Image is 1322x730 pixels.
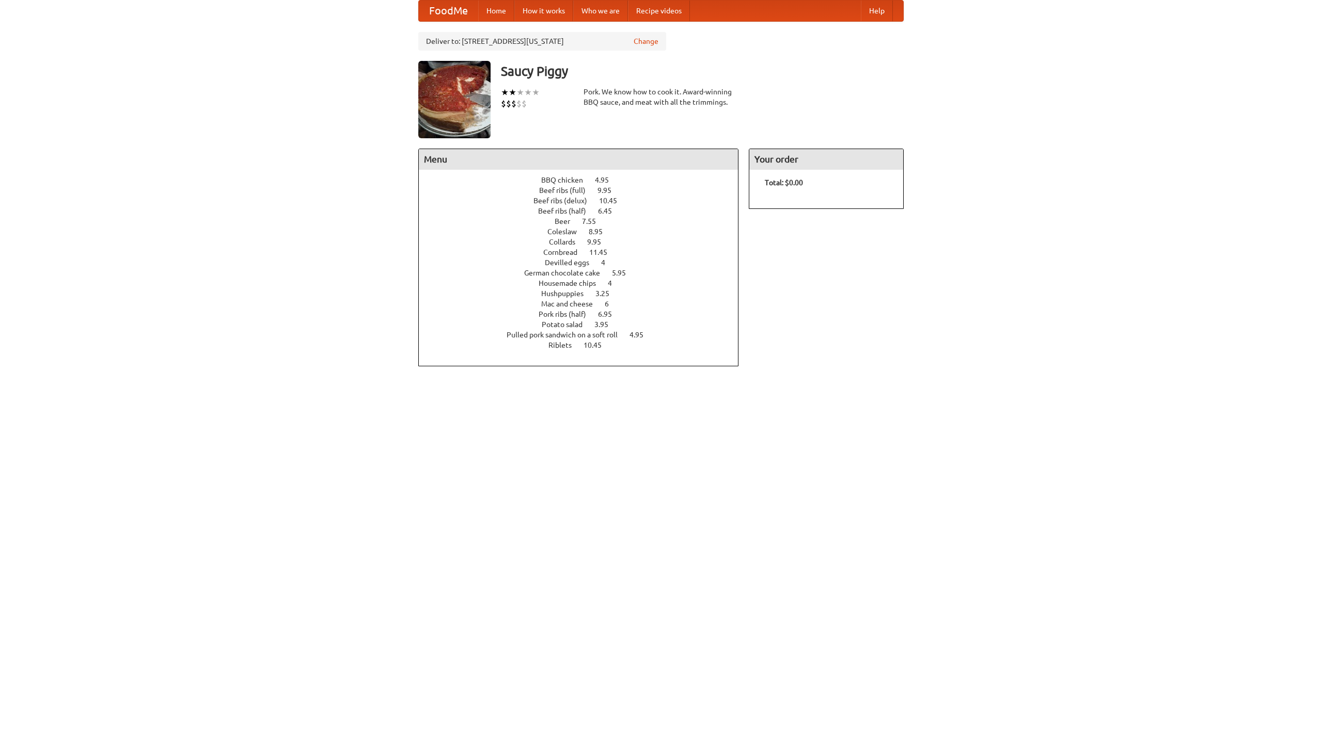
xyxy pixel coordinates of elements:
li: $ [501,98,506,109]
a: Collards 9.95 [549,238,620,246]
li: ★ [516,87,524,98]
a: Home [478,1,514,21]
div: Pork. We know how to cook it. Award-winning BBQ sauce, and meat with all the trimmings. [584,87,738,107]
a: Mac and cheese 6 [541,300,628,308]
span: 4 [608,279,622,287]
span: Beer [555,217,580,225]
span: Devilled eggs [545,258,600,267]
span: 10.45 [584,341,612,349]
a: Pulled pork sandwich on a soft roll 4.95 [507,331,663,339]
span: Potato salad [542,320,593,329]
a: German chocolate cake 5.95 [524,269,645,277]
span: 10.45 [599,197,627,205]
span: 11.45 [589,248,618,256]
a: Cornbread 11.45 [543,248,626,256]
span: 6 [605,300,619,308]
span: Cornbread [543,248,588,256]
span: 7.55 [582,217,606,225]
li: ★ [501,87,509,98]
span: Housemade chips [539,279,606,287]
a: Pork ribs (half) 6.95 [539,310,631,318]
span: Beef ribs (half) [538,207,596,215]
span: 3.95 [594,320,619,329]
a: Beef ribs (delux) 10.45 [533,197,636,205]
a: FoodMe [419,1,478,21]
span: Beef ribs (full) [539,186,596,194]
a: BBQ chicken 4.95 [541,176,628,184]
li: ★ [532,87,540,98]
span: Pork ribs (half) [539,310,596,318]
span: Coleslaw [547,228,587,236]
a: Hushpuppies 3.25 [541,289,628,298]
span: 5.95 [612,269,636,277]
a: Who we are [573,1,628,21]
span: Hushpuppies [541,289,594,298]
span: Collards [549,238,586,246]
a: How it works [514,1,573,21]
a: Riblets 10.45 [548,341,621,349]
span: 9.95 [587,238,611,246]
h4: Menu [419,149,738,170]
span: German chocolate cake [524,269,610,277]
a: Devilled eggs 4 [545,258,624,267]
h3: Saucy Piggy [501,61,904,82]
a: Potato salad 3.95 [542,320,627,329]
a: Beef ribs (half) 6.45 [538,207,631,215]
span: BBQ chicken [541,176,593,184]
span: Mac and cheese [541,300,603,308]
a: Coleslaw 8.95 [547,228,622,236]
li: ★ [524,87,532,98]
li: $ [511,98,516,109]
a: Help [861,1,893,21]
span: 4 [601,258,616,267]
li: $ [516,98,522,109]
h4: Your order [749,149,903,170]
span: Pulled pork sandwich on a soft roll [507,331,628,339]
span: 3.25 [595,289,620,298]
a: Housemade chips 4 [539,279,631,287]
span: Riblets [548,341,582,349]
b: Total: $0.00 [765,179,803,187]
li: ★ [509,87,516,98]
span: 9.95 [597,186,622,194]
span: 6.45 [598,207,622,215]
a: Beer 7.55 [555,217,615,225]
a: Recipe videos [628,1,690,21]
a: Change [634,36,658,46]
div: Deliver to: [STREET_ADDRESS][US_STATE] [418,32,666,51]
span: Beef ribs (delux) [533,197,597,205]
li: $ [506,98,511,109]
span: 4.95 [629,331,654,339]
li: $ [522,98,527,109]
a: Beef ribs (full) 9.95 [539,186,631,194]
span: 4.95 [595,176,619,184]
img: angular.jpg [418,61,491,138]
span: 8.95 [589,228,613,236]
span: 6.95 [598,310,622,318]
